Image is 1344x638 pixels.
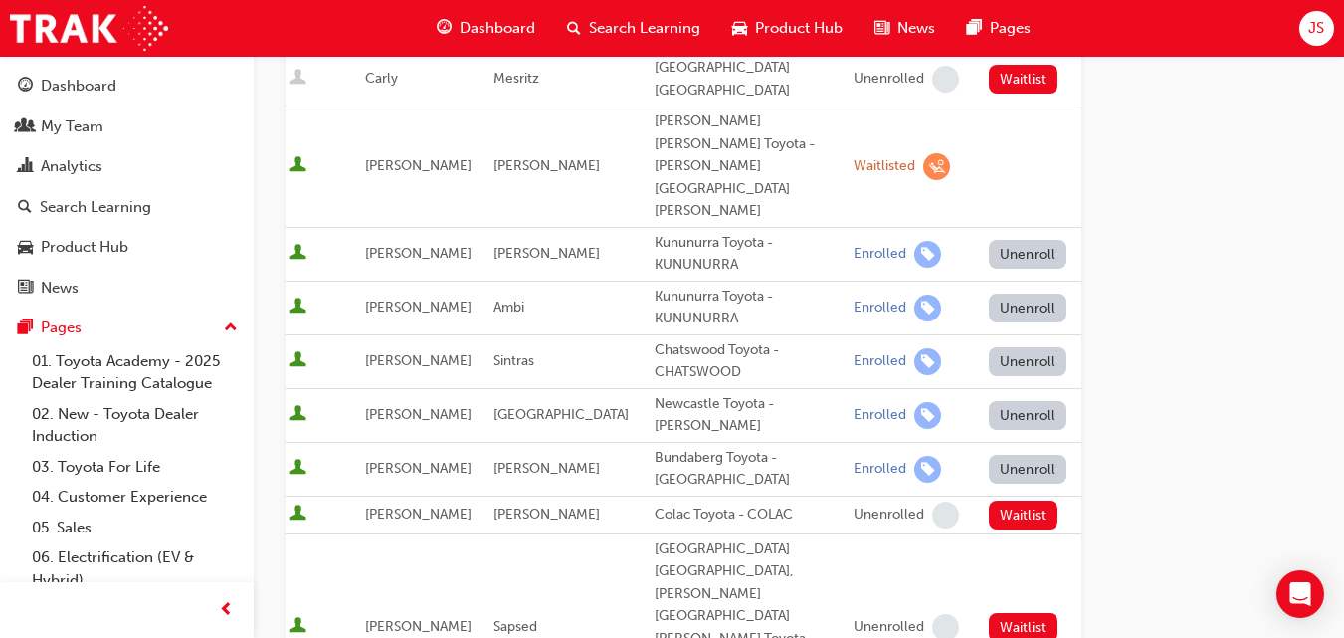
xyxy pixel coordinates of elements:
[10,6,168,51] img: Trak
[365,70,398,87] span: Carly
[289,459,306,479] span: User is active
[219,598,234,623] span: prev-icon
[655,339,846,384] div: Chatswood Toyota - CHATSWOOD
[732,16,747,41] span: car-icon
[493,406,629,423] span: [GEOGRAPHIC_DATA]
[914,241,941,268] span: learningRecordVerb_ENROLL-icon
[1276,570,1324,618] div: Open Intercom Messenger
[967,16,982,41] span: pages-icon
[854,299,906,318] div: Enrolled
[914,295,941,321] span: learningRecordVerb_ENROLL-icon
[289,298,306,318] span: User is active
[655,447,846,492] div: Bundaberg Toyota - [GEOGRAPHIC_DATA]
[989,65,1057,94] button: Waitlist
[224,316,238,341] span: up-icon
[854,460,906,479] div: Enrolled
[41,115,103,138] div: My Team
[41,236,128,259] div: Product Hub
[8,270,246,307] a: News
[854,157,915,176] div: Waitlisted
[365,406,472,423] span: [PERSON_NAME]
[8,68,246,105] a: Dashboard
[567,16,581,41] span: search-icon
[24,513,246,543] a: 05. Sales
[24,399,246,452] a: 02. New - Toyota Dealer Induction
[365,299,472,316] span: [PERSON_NAME]
[655,110,846,223] div: [PERSON_NAME] [PERSON_NAME] Toyota - [PERSON_NAME][GEOGRAPHIC_DATA][PERSON_NAME]
[41,75,116,98] div: Dashboard
[854,406,906,425] div: Enrolled
[989,294,1066,322] button: Unenroll
[24,542,246,595] a: 06. Electrification (EV & Hybrid)
[854,70,924,89] div: Unenrolled
[989,401,1066,430] button: Unenroll
[551,8,716,49] a: search-iconSearch Learning
[8,189,246,226] a: Search Learning
[1299,11,1334,46] button: JS
[8,310,246,346] button: Pages
[990,17,1031,40] span: Pages
[8,148,246,185] a: Analytics
[289,156,306,176] span: User is active
[421,8,551,49] a: guage-iconDashboard
[493,70,539,87] span: Mesritz
[951,8,1047,49] a: pages-iconPages
[854,618,924,637] div: Unenrolled
[24,482,246,513] a: 04. Customer Experience
[460,17,535,40] span: Dashboard
[655,232,846,277] div: Kununurra Toyota - KUNUNURRA
[365,157,472,174] span: [PERSON_NAME]
[41,317,82,339] div: Pages
[493,506,600,523] span: [PERSON_NAME]
[716,8,859,49] a: car-iconProduct Hub
[897,17,935,40] span: News
[493,460,600,477] span: [PERSON_NAME]
[914,456,941,483] span: learningRecordVerb_ENROLL-icon
[854,245,906,264] div: Enrolled
[755,17,843,40] span: Product Hub
[493,352,534,369] span: Sintras
[932,66,959,93] span: learningRecordVerb_NONE-icon
[493,299,524,316] span: Ambi
[989,240,1066,269] button: Unenroll
[874,16,889,41] span: news-icon
[289,244,306,264] span: User is active
[989,347,1066,376] button: Unenroll
[589,17,700,40] span: Search Learning
[365,245,472,262] span: [PERSON_NAME]
[18,118,33,136] span: people-icon
[40,196,151,219] div: Search Learning
[289,505,306,525] span: User is active
[914,348,941,375] span: learningRecordVerb_ENROLL-icon
[655,57,846,102] div: [GEOGRAPHIC_DATA] [GEOGRAPHIC_DATA]
[18,199,32,217] span: search-icon
[1308,17,1324,40] span: JS
[493,618,537,635] span: Sapsed
[289,405,306,425] span: User is active
[18,158,33,176] span: chart-icon
[655,393,846,438] div: Newcastle Toyota - [PERSON_NAME]
[24,346,246,399] a: 01. Toyota Academy - 2025 Dealer Training Catalogue
[8,64,246,310] button: DashboardMy TeamAnalyticsSearch LearningProduct HubNews
[923,153,950,180] span: learningRecordVerb_WAITLIST-icon
[932,502,959,529] span: learningRecordVerb_NONE-icon
[41,277,79,300] div: News
[989,455,1066,484] button: Unenroll
[365,460,472,477] span: [PERSON_NAME]
[493,245,600,262] span: [PERSON_NAME]
[859,8,951,49] a: news-iconNews
[854,506,924,525] div: Unenrolled
[365,506,472,523] span: [PERSON_NAME]
[854,352,906,371] div: Enrolled
[989,501,1057,530] button: Waitlist
[493,157,600,174] span: [PERSON_NAME]
[289,617,306,637] span: User is active
[24,452,246,483] a: 03. Toyota For Life
[18,319,33,337] span: pages-icon
[365,352,472,369] span: [PERSON_NAME]
[41,155,102,178] div: Analytics
[8,108,246,145] a: My Team
[655,286,846,330] div: Kununurra Toyota - KUNUNURRA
